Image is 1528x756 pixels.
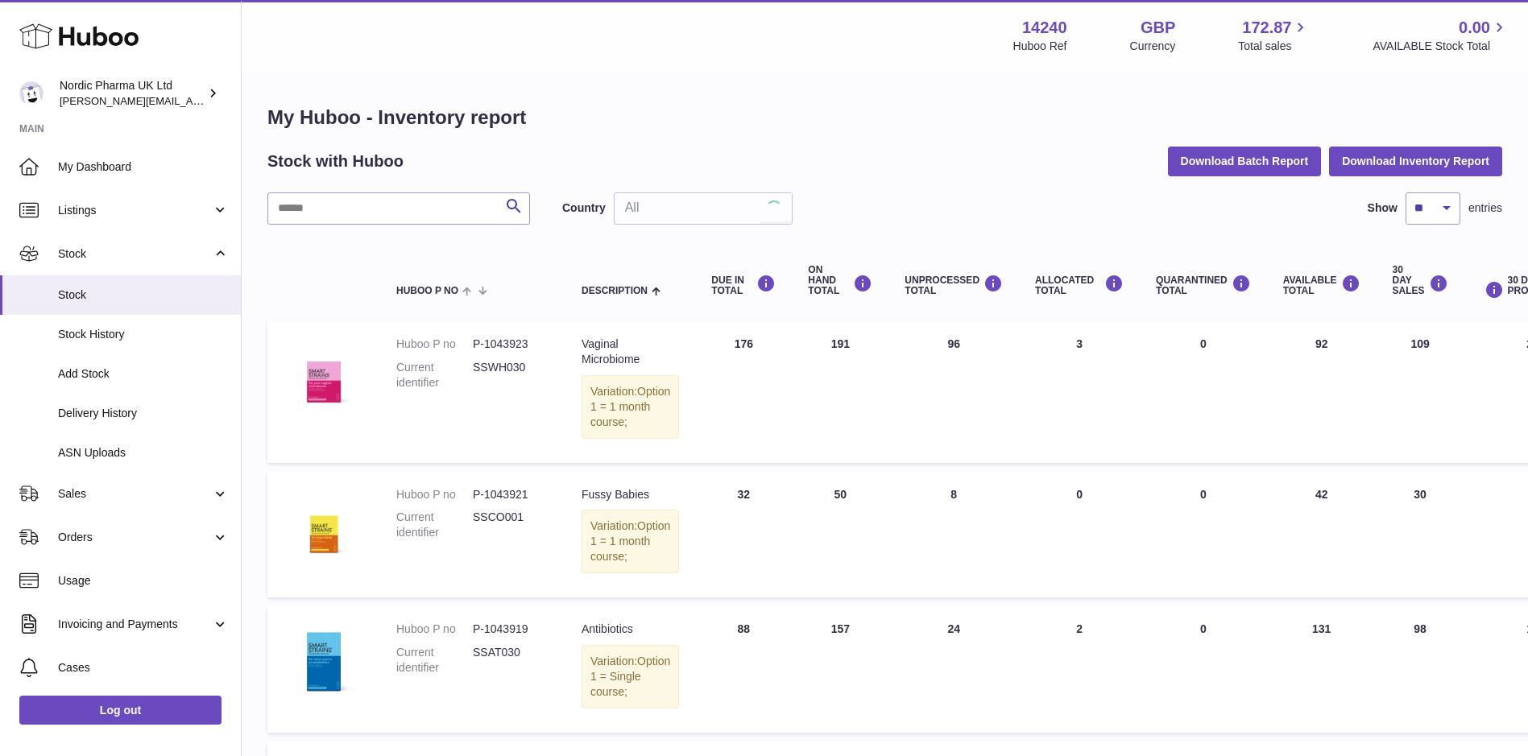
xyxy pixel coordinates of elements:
[1035,275,1124,296] div: ALLOCATED Total
[695,320,792,462] td: 176
[808,265,872,297] div: ON HAND Total
[888,320,1019,462] td: 96
[58,445,229,461] span: ASN Uploads
[60,78,205,109] div: Nordic Pharma UK Ltd
[473,337,549,352] dd: P-1043923
[1283,275,1360,296] div: AVAILABLE Total
[58,287,229,303] span: Stock
[582,510,679,573] div: Variation:
[792,605,888,733] td: 157
[1022,17,1067,39] strong: 14240
[1393,265,1448,297] div: 30 DAY SALES
[590,385,670,428] span: Option 1 = 1 month course;
[1267,605,1377,733] td: 131
[473,622,549,637] dd: P-1043919
[582,337,679,367] div: Vaginal Microbiome
[473,360,549,390] dd: SSWH030
[1019,471,1140,598] td: 0
[19,81,43,105] img: joe.plant@parapharmdev.com
[473,487,549,502] dd: P-1043921
[792,471,888,598] td: 50
[1200,337,1207,350] span: 0
[58,203,212,218] span: Listings
[582,375,679,439] div: Variation:
[58,486,212,502] span: Sales
[792,320,888,462] td: 191
[396,487,473,502] dt: Huboo P no
[1267,471,1377,598] td: 42
[582,286,648,296] span: Description
[888,605,1019,733] td: 24
[1377,320,1464,462] td: 109
[1019,605,1140,733] td: 2
[58,159,229,175] span: My Dashboard
[396,337,473,352] dt: Huboo P no
[58,366,229,382] span: Add Stock
[19,696,222,725] a: Log out
[396,360,473,390] dt: Current identifier
[562,200,606,216] label: Country
[695,605,792,733] td: 88
[582,487,679,502] div: Fussy Babies
[284,622,364,702] img: product image
[284,487,364,568] img: product image
[396,510,473,540] dt: Current identifier
[58,530,212,545] span: Orders
[1373,39,1509,54] span: AVAILABLE Stock Total
[1329,147,1502,176] button: Download Inventory Report
[396,645,473,675] dt: Current identifier
[1468,200,1502,216] span: entries
[58,327,229,342] span: Stock History
[1238,39,1310,54] span: Total sales
[60,94,323,107] span: [PERSON_NAME][EMAIL_ADDRESS][DOMAIN_NAME]
[284,337,364,417] img: product image
[590,655,670,698] span: Option 1 = Single course;
[888,471,1019,598] td: 8
[58,406,229,421] span: Delivery History
[396,286,458,296] span: Huboo P no
[58,246,212,262] span: Stock
[1377,605,1464,733] td: 98
[582,645,679,708] div: Variation:
[905,275,1003,296] div: UNPROCESSED Total
[711,275,776,296] div: DUE IN TOTAL
[1013,39,1067,54] div: Huboo Ref
[695,471,792,598] td: 32
[1156,275,1251,296] div: QUARANTINED Total
[582,622,679,637] div: Antibiotics
[1242,17,1291,39] span: 172.87
[1019,320,1140,462] td: 3
[590,519,670,563] span: Option 1 = 1 month course;
[473,510,549,540] dd: SSCO001
[1141,17,1175,39] strong: GBP
[1238,17,1310,54] a: 172.87 Total sales
[1130,39,1176,54] div: Currency
[1168,147,1322,176] button: Download Batch Report
[1368,200,1398,216] label: Show
[1200,488,1207,501] span: 0
[1377,471,1464,598] td: 30
[1267,320,1377,462] td: 92
[1200,622,1207,635] span: 0
[267,105,1502,130] h1: My Huboo - Inventory report
[473,645,549,675] dd: SSAT030
[1373,17,1509,54] a: 0.00 AVAILABLE Stock Total
[58,660,229,675] span: Cases
[1459,17,1490,39] span: 0.00
[396,622,473,637] dt: Huboo P no
[58,573,229,589] span: Usage
[58,617,212,632] span: Invoicing and Payments
[267,151,404,172] h2: Stock with Huboo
